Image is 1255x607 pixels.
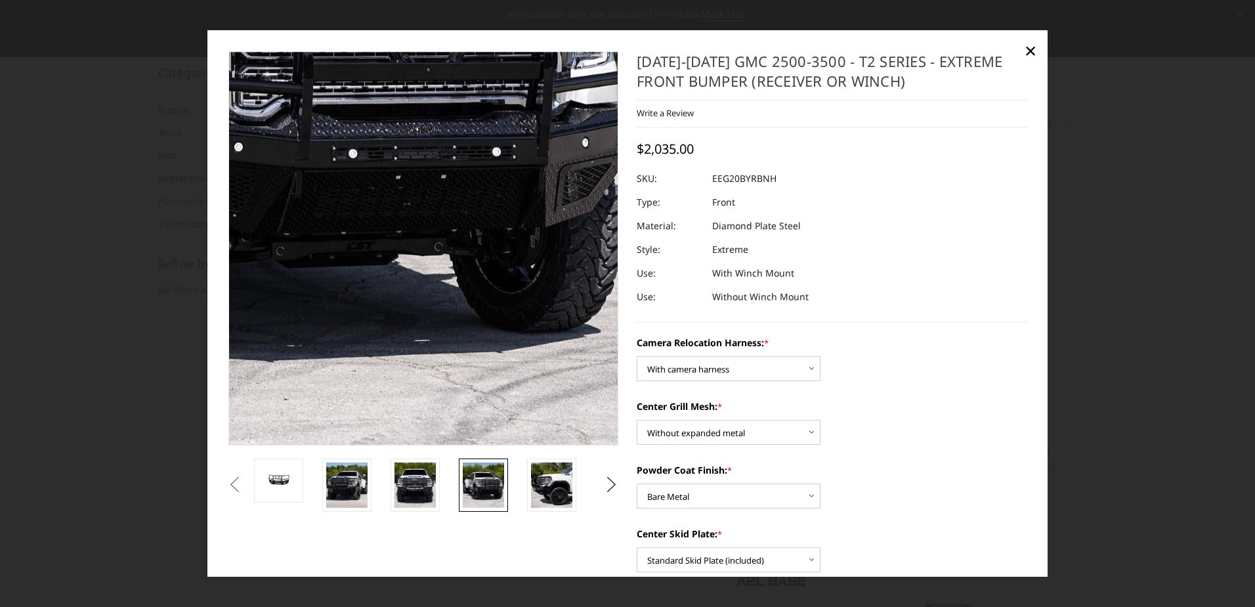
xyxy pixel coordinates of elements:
dt: Style: [637,238,702,262]
dd: Extreme [712,238,748,262]
img: 2020-2023 GMC 2500-3500 - T2 Series - Extreme Front Bumper (receiver or winch) [326,462,368,508]
dd: EEG20BYRBNH [712,168,776,191]
a: 2020-2023 GMC 2500-3500 - T2 Series - Extreme Front Bumper (receiver or winch) [228,51,619,445]
a: Write a Review [637,107,694,119]
dd: Front [712,191,735,215]
label: Powder Coat Finish: [637,464,1027,478]
label: Center Skid Plate: [637,528,1027,541]
dd: Without Winch Mount [712,286,809,309]
dt: Type: [637,191,702,215]
dt: Use: [637,262,702,286]
h1: [DATE]-[DATE] GMC 2500-3500 - T2 Series - Extreme Front Bumper (receiver or winch) [637,51,1027,101]
label: Camera Relocation Harness: [637,336,1027,350]
button: Previous [225,475,245,495]
button: Next [602,475,622,495]
label: Center Grill Mesh: [637,400,1027,414]
dt: Use: [637,286,702,309]
span: $2,035.00 [637,141,694,158]
a: Close [1020,40,1041,61]
dt: Material: [637,215,702,238]
dd: With Winch Mount [712,262,794,286]
dt: SKU: [637,168,702,191]
img: 2020-2023 GMC 2500-3500 - T2 Series - Extreme Front Bumper (receiver or winch) [531,462,572,508]
dd: Diamond Plate Steel [712,215,801,238]
img: 2020-2023 GMC 2500-3500 - T2 Series - Extreme Front Bumper (receiver or winch) [463,462,504,508]
img: 2020-2023 GMC 2500-3500 - T2 Series - Extreme Front Bumper (receiver or winch) [258,470,299,490]
span: × [1025,36,1036,64]
img: 2020-2023 GMC 2500-3500 - T2 Series - Extreme Front Bumper (receiver or winch) [394,462,436,508]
